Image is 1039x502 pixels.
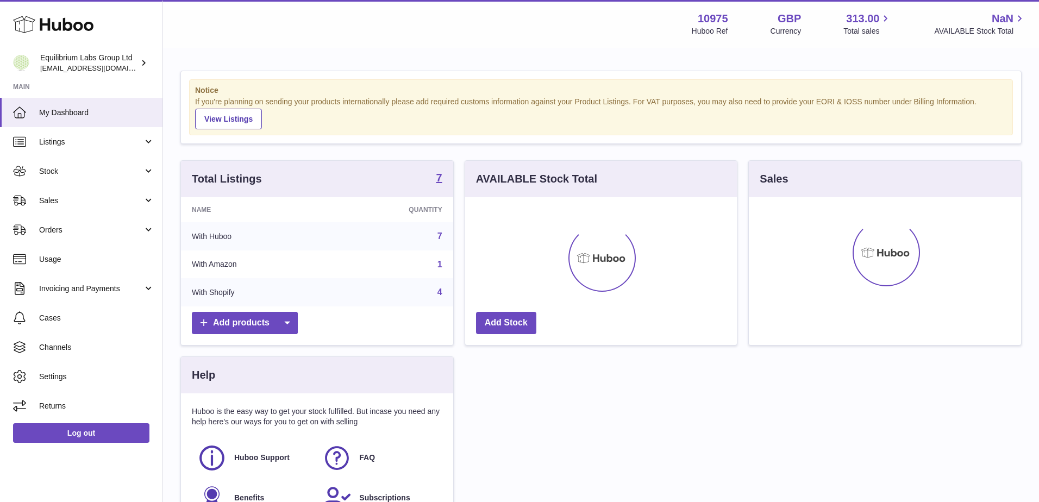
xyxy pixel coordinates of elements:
[181,278,330,306] td: With Shopify
[192,312,298,334] a: Add products
[437,260,442,269] a: 1
[698,11,728,26] strong: 10975
[476,312,536,334] a: Add Stock
[39,254,154,265] span: Usage
[39,108,154,118] span: My Dashboard
[359,453,375,463] span: FAQ
[192,368,215,382] h3: Help
[437,287,442,297] a: 4
[771,26,802,36] div: Currency
[39,313,154,323] span: Cases
[195,97,1007,129] div: If you're planning on sending your products internationally please add required customs informati...
[39,137,143,147] span: Listings
[192,172,262,186] h3: Total Listings
[760,172,788,186] h3: Sales
[13,55,29,71] img: internalAdmin-10975@internal.huboo.com
[197,443,311,473] a: Huboo Support
[192,406,442,427] p: Huboo is the easy way to get your stock fulfilled. But incase you need any help here's our ways f...
[195,85,1007,96] strong: Notice
[181,250,330,279] td: With Amazon
[437,231,442,241] a: 7
[39,342,154,353] span: Channels
[13,423,149,443] a: Log out
[234,453,290,463] span: Huboo Support
[436,172,442,183] strong: 7
[934,26,1026,36] span: AVAILABLE Stock Total
[843,26,892,36] span: Total sales
[40,53,138,73] div: Equilibrium Labs Group Ltd
[778,11,801,26] strong: GBP
[181,197,330,222] th: Name
[692,26,728,36] div: Huboo Ref
[436,172,442,185] a: 7
[39,196,143,206] span: Sales
[934,11,1026,36] a: NaN AVAILABLE Stock Total
[843,11,892,36] a: 313.00 Total sales
[39,401,154,411] span: Returns
[39,372,154,382] span: Settings
[846,11,879,26] span: 313.00
[992,11,1013,26] span: NaN
[330,197,453,222] th: Quantity
[322,443,436,473] a: FAQ
[195,109,262,129] a: View Listings
[39,225,143,235] span: Orders
[181,222,330,250] td: With Huboo
[39,166,143,177] span: Stock
[40,64,160,72] span: [EMAIL_ADDRESS][DOMAIN_NAME]
[39,284,143,294] span: Invoicing and Payments
[476,172,597,186] h3: AVAILABLE Stock Total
